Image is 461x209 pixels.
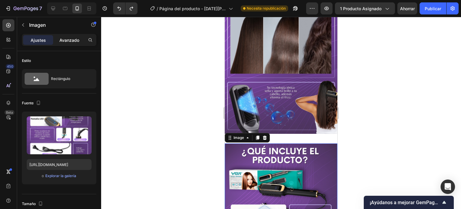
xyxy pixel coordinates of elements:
button: Explorar la galería [45,173,77,179]
font: Imagen [29,22,46,28]
font: Ahorrar [400,6,415,11]
font: 7 [39,5,42,11]
button: Mostrar encuesta - ¡Ayúdanos a mejorar GemPages! [370,199,448,206]
font: Fuente [22,101,34,105]
font: Estilo [22,58,31,63]
div: Deshacer/Rehacer [113,2,137,14]
button: Publicar [420,2,446,14]
font: o [42,174,44,178]
font: Explorar la galería [45,174,76,178]
font: Avanzado [59,38,79,43]
font: 450 [7,64,13,69]
button: 7 [2,2,45,14]
button: 1 producto asignado [335,2,395,14]
iframe: Área de diseño [225,17,337,209]
font: Página del producto - [DATE][PERSON_NAME] 12:50:45 [159,6,226,17]
p: Imagen [29,21,80,29]
button: Ahorrar [397,2,417,14]
font: 1 producto asignado [340,6,381,11]
img: imagen de vista previa [27,116,92,154]
div: Abrir Intercom Messenger [441,180,455,194]
font: Beta [6,110,13,115]
font: Publicar [425,6,441,11]
font: Rectángulo [51,76,70,81]
font: / [157,6,158,11]
font: ¡Ayúdanos a mejorar GemPages! [370,200,441,205]
font: Ajustes [31,38,46,43]
input: https://ejemplo.com/imagen.jpg [27,159,92,170]
font: Necesita republicación [247,6,286,11]
font: Tamaño [22,201,36,206]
